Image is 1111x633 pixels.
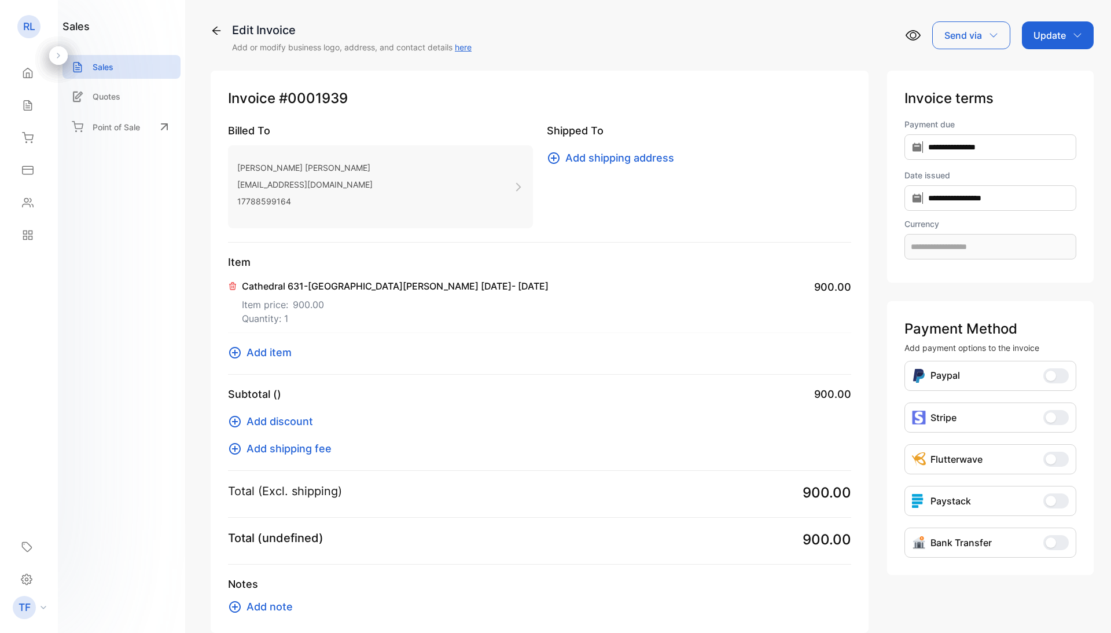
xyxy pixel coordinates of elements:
img: Icon [912,452,926,466]
p: Total (Excl. shipping) [228,482,342,500]
p: RL [23,19,35,34]
label: Payment due [904,118,1076,130]
p: Shipped To [547,123,852,138]
img: Icon [912,536,926,550]
p: Cathedral 631-[GEOGRAPHIC_DATA][PERSON_NAME] [DATE]- [DATE] [242,279,549,293]
span: Add discount [247,414,313,429]
p: Invoice [228,88,851,109]
h1: sales [62,19,90,34]
a: here [455,42,472,52]
p: Subtotal () [228,386,281,402]
p: TF [19,600,31,615]
span: #0001939 [279,88,348,109]
p: Bank Transfer [930,536,992,550]
span: 900.00 [803,482,851,503]
p: Point of Sale [93,121,140,133]
img: icon [912,494,926,508]
span: Add note [247,599,293,614]
img: icon [912,411,926,425]
button: Open LiveChat chat widget [9,5,44,39]
p: Billed To [228,123,533,138]
p: Notes [228,576,851,592]
span: 900.00 [293,298,324,312]
button: Send via [932,21,1010,49]
button: Add shipping address [547,150,681,166]
p: Payment Method [904,319,1076,339]
p: [EMAIL_ADDRESS][DOMAIN_NAME] [237,176,373,193]
a: Sales [62,55,181,79]
p: Quantity: 1 [242,312,549,325]
label: Date issued [904,169,1076,181]
div: Edit Invoice [232,21,472,39]
p: Stripe [930,411,957,425]
span: 900.00 [814,279,851,295]
p: Add or modify business logo, address, and contact details [232,41,472,53]
p: Item price: [242,293,549,312]
p: Add payment options to the invoice [904,342,1076,354]
p: Invoice terms [904,88,1076,109]
p: Total (undefined) [228,529,323,547]
p: [PERSON_NAME] [PERSON_NAME] [237,159,373,176]
p: Send via [944,28,982,42]
span: Add shipping address [565,150,674,166]
p: Item [228,254,851,270]
p: 17788599164 [237,193,373,210]
p: Sales [93,61,113,73]
p: Update [1033,28,1066,42]
p: Flutterwave [930,452,983,466]
span: 900.00 [814,386,851,402]
button: Add discount [228,414,320,429]
span: 900.00 [803,529,851,550]
button: Add shipping fee [228,441,339,456]
img: Icon [912,368,926,383]
p: Paystack [930,494,971,508]
p: Quotes [93,90,120,103]
button: Add note [228,599,300,614]
a: Point of Sale [62,114,181,140]
p: Paypal [930,368,960,383]
button: Update [1022,21,1094,49]
span: Add item [247,345,292,360]
a: Quotes [62,85,181,108]
button: Add item [228,345,299,360]
label: Currency [904,218,1076,230]
span: Add shipping fee [247,441,332,456]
